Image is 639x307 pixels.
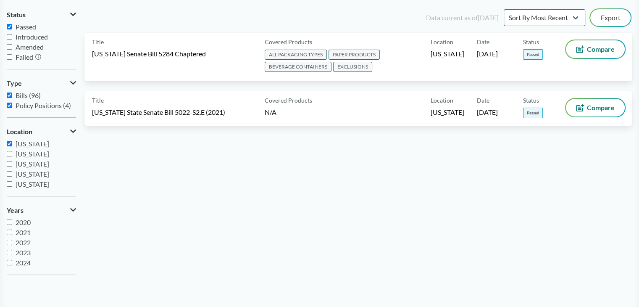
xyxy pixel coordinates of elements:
input: Failed [7,54,12,60]
span: Location [7,128,32,135]
span: [US_STATE] [431,49,464,58]
span: Title [92,37,104,46]
span: Type [7,79,22,87]
span: Policy Positions (4) [16,101,71,109]
span: Date [477,96,489,105]
span: Introduced [16,33,48,41]
input: Amended [7,44,12,50]
span: EXCLUSIONS [333,62,372,72]
span: N/A [265,108,276,116]
button: Years [7,203,76,217]
input: 2024 [7,260,12,265]
span: Status [523,96,539,105]
span: Amended [16,43,44,51]
input: 2022 [7,240,12,245]
span: 2021 [16,228,31,236]
span: 2022 [16,238,31,246]
span: [DATE] [477,108,498,117]
span: [US_STATE] [16,180,49,188]
span: 2020 [16,218,31,226]
span: PAPER PRODUCTS [329,50,380,60]
input: Passed [7,24,12,29]
input: 2023 [7,250,12,255]
div: Data current as of [DATE] [426,13,499,23]
span: [US_STATE] [16,170,49,178]
span: [DATE] [477,49,498,58]
span: 2024 [16,259,31,267]
span: Location [431,37,453,46]
span: Bills (96) [16,91,41,99]
span: Years [7,206,24,214]
span: [US_STATE] [16,140,49,148]
span: Covered Products [265,96,312,105]
span: BEVERAGE CONTAINERS [265,62,331,72]
input: [US_STATE] [7,141,12,146]
span: [US_STATE] [16,150,49,158]
span: Compare [587,46,615,53]
span: Status [523,37,539,46]
span: ALL PACKAGING TYPES [265,50,327,60]
input: Introduced [7,34,12,40]
span: Failed [16,53,33,61]
input: [US_STATE] [7,161,12,167]
span: [US_STATE] [431,108,464,117]
span: Status [7,11,26,19]
input: Policy Positions (4) [7,103,12,108]
button: Compare [566,40,625,58]
button: Status [7,8,76,22]
button: Export [590,9,631,26]
input: [US_STATE] [7,171,12,177]
span: Covered Products [265,37,312,46]
span: Passed [523,49,543,60]
input: [US_STATE] [7,181,12,187]
span: Passed [523,108,543,118]
input: 2021 [7,230,12,235]
span: [US_STATE] [16,160,49,168]
input: [US_STATE] [7,151,12,156]
span: 2023 [16,249,31,257]
input: Bills (96) [7,93,12,98]
span: [US_STATE] Senate Bill 5284 Chaptered [92,49,206,58]
span: [US_STATE] State Senate Bill 5022-S2.E (2021) [92,108,225,117]
button: Type [7,76,76,90]
span: Location [431,96,453,105]
span: Compare [587,104,615,111]
button: Compare [566,99,625,116]
input: 2020 [7,220,12,225]
span: Title [92,96,104,105]
span: Passed [16,23,36,31]
span: Date [477,37,489,46]
button: Location [7,124,76,139]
